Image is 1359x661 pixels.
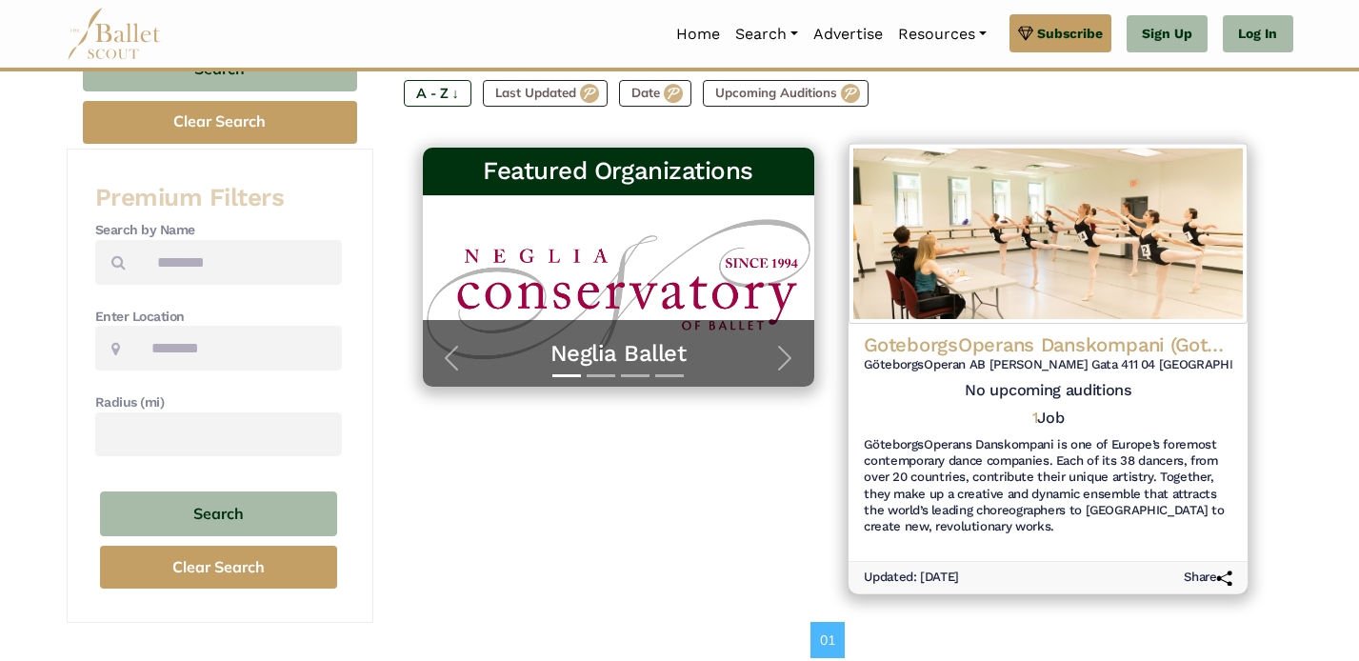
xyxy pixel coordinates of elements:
h5: Job [1031,409,1064,429]
label: Last Updated [483,80,608,107]
label: Date [619,80,691,107]
a: Subscribe [1009,14,1111,52]
h4: Radius (mi) [95,393,342,412]
button: Slide 4 [655,365,684,387]
button: Clear Search [100,546,337,589]
h5: No upcoming auditions [864,381,1232,401]
a: Neglia Ballet [442,339,795,369]
button: Search [100,491,337,536]
h4: Search by Name [95,221,342,240]
img: Logo [848,143,1247,323]
a: Search [728,14,806,54]
a: Home [669,14,728,54]
input: Search by names... [141,240,342,285]
button: Slide 3 [621,365,650,387]
h6: GöteborgsOperan AB [PERSON_NAME] Gata 411 04 [GEOGRAPHIC_DATA] [864,356,1232,372]
nav: Page navigation example [810,622,855,658]
button: Slide 2 [587,365,615,387]
button: Slide 1 [552,365,581,387]
a: 01 [810,622,845,658]
a: Advertise [806,14,890,54]
input: Location [135,326,342,371]
a: Sign Up [1127,15,1208,53]
h6: Share [1184,570,1232,586]
h4: Enter Location [95,308,342,327]
a: Log In [1223,15,1292,53]
h4: GoteborgsOperans Danskompani (Gothenburg Opera Dance Company) [864,331,1232,357]
label: Upcoming Auditions [703,80,869,107]
img: gem.svg [1018,23,1033,44]
h6: GöteborgsOperans Danskompani is one of Europe’s foremost contemporary dance companies. Each of it... [864,437,1232,535]
button: Clear Search [83,101,357,144]
h3: Premium Filters [95,182,342,214]
label: A - Z ↓ [404,80,471,107]
span: 1 [1031,409,1037,427]
a: Resources [890,14,994,54]
h3: Featured Organizations [438,155,799,188]
h6: Updated: [DATE] [864,570,959,586]
span: Subscribe [1037,23,1103,44]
